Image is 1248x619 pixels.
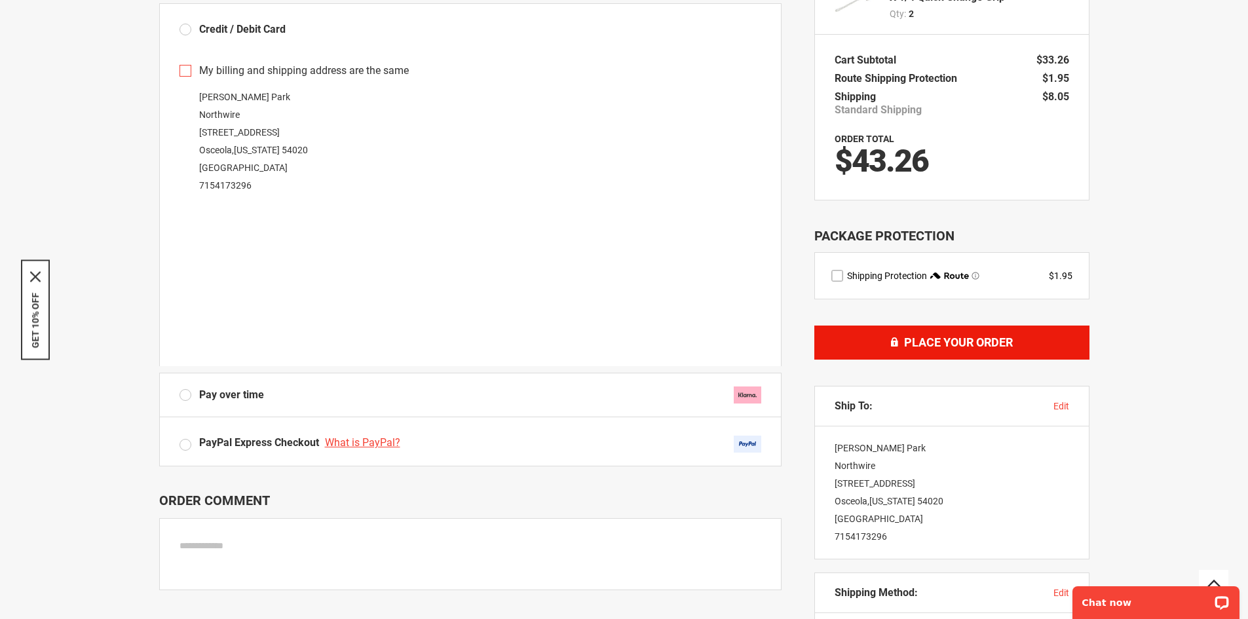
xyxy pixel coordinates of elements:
[847,271,927,281] span: Shipping Protection
[199,436,319,449] span: PayPal Express Checkout
[1042,90,1069,103] span: $8.05
[835,586,918,599] span: Shipping Method:
[835,51,903,69] th: Cart Subtotal
[30,271,41,282] button: Close
[909,7,914,20] span: 2
[30,292,41,348] button: GET 10% OFF
[835,531,887,542] a: 7154173296
[199,180,252,191] a: 7154173296
[325,436,400,449] span: What is PayPal?
[1042,72,1069,84] span: $1.95
[835,69,964,88] th: Route Shipping Protection
[199,388,264,403] span: Pay over time
[1064,578,1248,619] iframe: LiveChat chat widget
[814,326,1089,360] button: Place Your Order
[1053,401,1069,411] span: edit
[159,493,782,508] p: Order Comment
[904,335,1013,349] span: Place Your Order
[1053,588,1069,598] span: edit
[835,142,928,179] span: $43.26
[199,23,286,35] span: Credit / Debit Card
[734,386,761,403] img: klarna.svg
[1053,586,1069,599] button: edit
[177,198,764,366] iframe: Secure payment input frame
[30,271,41,282] svg: close icon
[869,496,915,506] span: [US_STATE]
[1053,400,1069,413] button: edit
[325,436,404,449] a: What is PayPal?
[835,90,876,103] span: Shipping
[1049,269,1072,282] div: $1.95
[835,400,873,413] span: Ship To:
[199,64,409,79] span: My billing and shipping address are the same
[890,9,904,19] span: Qty
[815,426,1089,559] div: [PERSON_NAME] Park Northwire [STREET_ADDRESS] Osceola , 54020 [GEOGRAPHIC_DATA]
[835,134,894,144] strong: Order Total
[835,103,922,117] span: Standard Shipping
[1036,54,1069,66] span: $33.26
[814,227,1089,246] div: Package Protection
[180,88,761,195] div: [PERSON_NAME] Park Northwire [STREET_ADDRESS] Osceola , 54020 [GEOGRAPHIC_DATA]
[234,145,280,155] span: [US_STATE]
[734,436,761,453] img: Acceptance Mark
[831,269,1072,282] div: route shipping protection selector element
[972,272,979,280] span: Learn more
